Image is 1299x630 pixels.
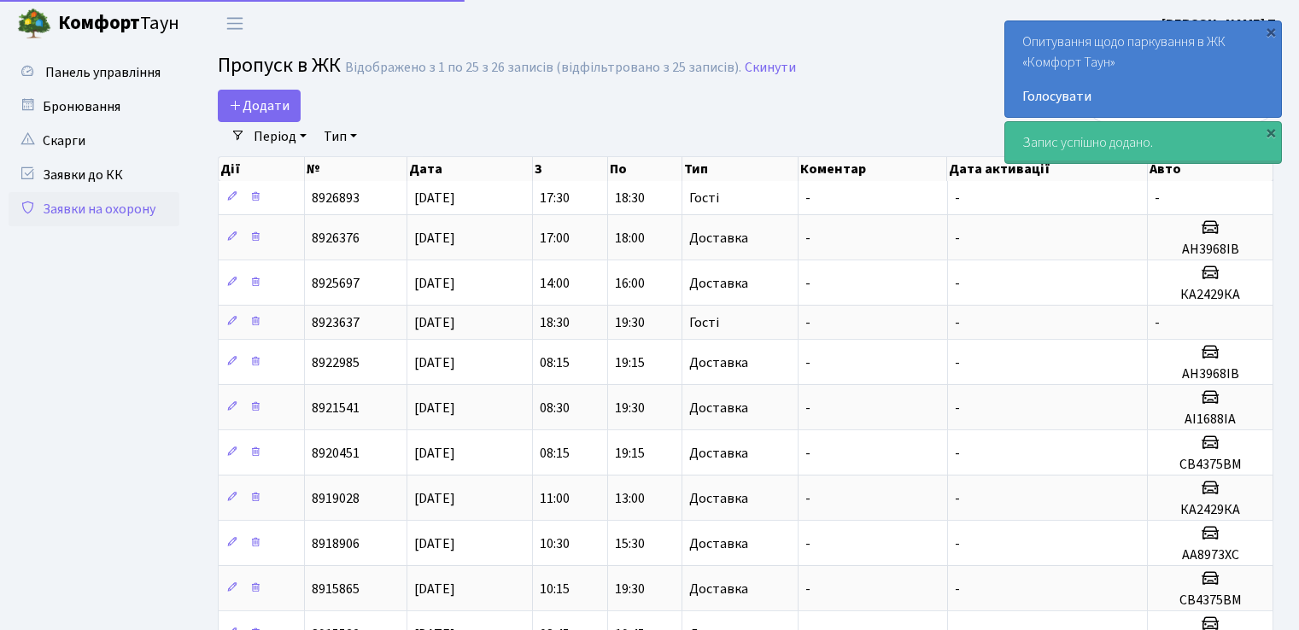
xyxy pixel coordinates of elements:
[533,157,607,181] th: З
[805,489,810,508] span: -
[9,55,179,90] a: Панель управління
[9,158,179,192] a: Заявки до КК
[414,353,455,372] span: [DATE]
[312,444,360,463] span: 8920451
[955,489,960,508] span: -
[305,157,407,181] th: №
[1155,366,1266,382] h5: АН3968ІВ
[414,580,455,598] span: [DATE]
[1005,122,1281,163] div: Запис успішно додано.
[615,313,645,332] span: 19:30
[745,60,796,76] a: Скинути
[414,399,455,417] span: [DATE]
[1155,547,1266,563] h5: АА8973ХС
[955,313,960,332] span: -
[805,353,810,372] span: -
[312,534,360,553] span: 8918906
[414,189,455,207] span: [DATE]
[955,189,960,207] span: -
[1155,502,1266,518] h5: КА2429КА
[9,124,179,158] a: Скарги
[689,582,748,596] span: Доставка
[414,313,455,332] span: [DATE]
[317,122,364,151] a: Тип
[615,229,645,248] span: 18:00
[1155,592,1266,609] h5: СВ4375ВМ
[805,189,810,207] span: -
[540,580,570,598] span: 10:15
[229,96,290,115] span: Додати
[1155,242,1266,258] h5: АН3968ІВ
[312,229,360,248] span: 8926376
[1022,86,1264,107] a: Голосувати
[1161,15,1279,33] b: [PERSON_NAME] Т.
[689,492,748,505] span: Доставка
[345,60,741,76] div: Відображено з 1 по 25 з 26 записів (відфільтровано з 25 записів).
[682,157,799,181] th: Тип
[608,157,682,181] th: По
[312,399,360,417] span: 8921541
[689,316,719,330] span: Гості
[540,229,570,248] span: 17:00
[540,353,570,372] span: 08:15
[414,444,455,463] span: [DATE]
[955,534,960,553] span: -
[1148,157,1273,181] th: Авто
[540,274,570,293] span: 14:00
[615,353,645,372] span: 19:15
[9,90,179,124] a: Бронювання
[689,191,719,205] span: Гості
[689,356,748,370] span: Доставка
[955,580,960,598] span: -
[805,444,810,463] span: -
[1155,189,1160,207] span: -
[312,353,360,372] span: 8922985
[214,9,256,38] button: Переключити навігацію
[1262,23,1279,40] div: ×
[218,50,341,80] span: Пропуск в ЖК
[58,9,179,38] span: Таун
[414,489,455,508] span: [DATE]
[1155,313,1160,332] span: -
[615,534,645,553] span: 15:30
[689,537,748,551] span: Доставка
[414,229,455,248] span: [DATE]
[414,274,455,293] span: [DATE]
[1155,287,1266,303] h5: КА2429КА
[689,401,748,415] span: Доставка
[1155,411,1266,428] h5: АІ1688ІА
[312,274,360,293] span: 8925697
[414,534,455,553] span: [DATE]
[955,444,960,463] span: -
[805,580,810,598] span: -
[312,580,360,598] span: 8915865
[689,446,748,460] span: Доставка
[799,157,947,181] th: Коментар
[947,157,1148,181] th: Дата активації
[540,534,570,553] span: 10:30
[45,63,161,82] span: Панель управління
[540,313,570,332] span: 18:30
[615,399,645,417] span: 19:30
[247,122,313,151] a: Період
[689,231,748,245] span: Доставка
[805,313,810,332] span: -
[312,489,360,508] span: 8919028
[1161,14,1279,34] a: [PERSON_NAME] Т.
[540,399,570,417] span: 08:30
[219,157,305,181] th: Дії
[540,444,570,463] span: 08:15
[1262,124,1279,141] div: ×
[955,229,960,248] span: -
[615,189,645,207] span: 18:30
[955,399,960,417] span: -
[615,444,645,463] span: 19:15
[805,274,810,293] span: -
[615,274,645,293] span: 16:00
[17,7,51,41] img: logo.png
[407,157,533,181] th: Дата
[689,277,748,290] span: Доставка
[615,489,645,508] span: 13:00
[312,189,360,207] span: 8926893
[805,534,810,553] span: -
